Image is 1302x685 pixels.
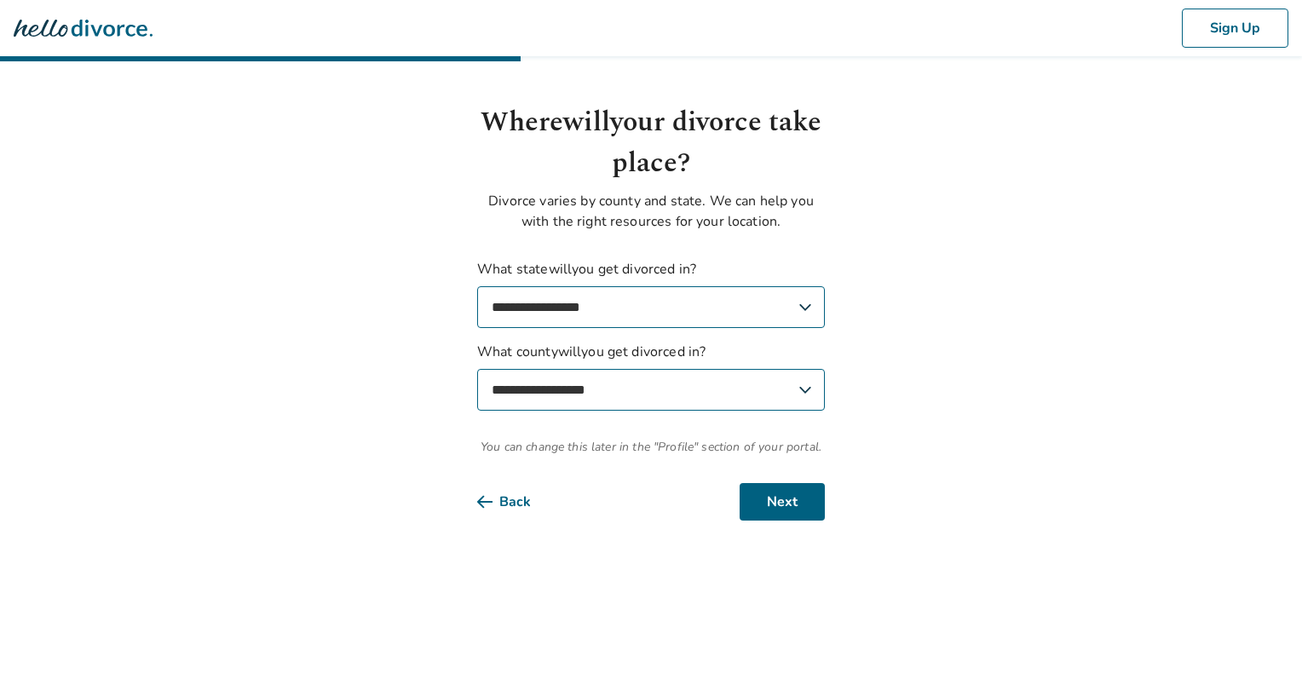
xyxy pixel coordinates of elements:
[477,342,825,411] label: What county will you get divorced in?
[477,286,825,328] select: What statewillyou get divorced in?
[477,259,825,328] label: What state will you get divorced in?
[477,369,825,411] select: What countywillyou get divorced in?
[1217,603,1302,685] iframe: Chat Widget
[477,483,558,521] button: Back
[477,102,825,184] h1: Where will your divorce take place?
[1182,9,1288,48] button: Sign Up
[740,483,825,521] button: Next
[477,438,825,456] span: You can change this later in the "Profile" section of your portal.
[477,191,825,232] p: Divorce varies by county and state. We can help you with the right resources for your location.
